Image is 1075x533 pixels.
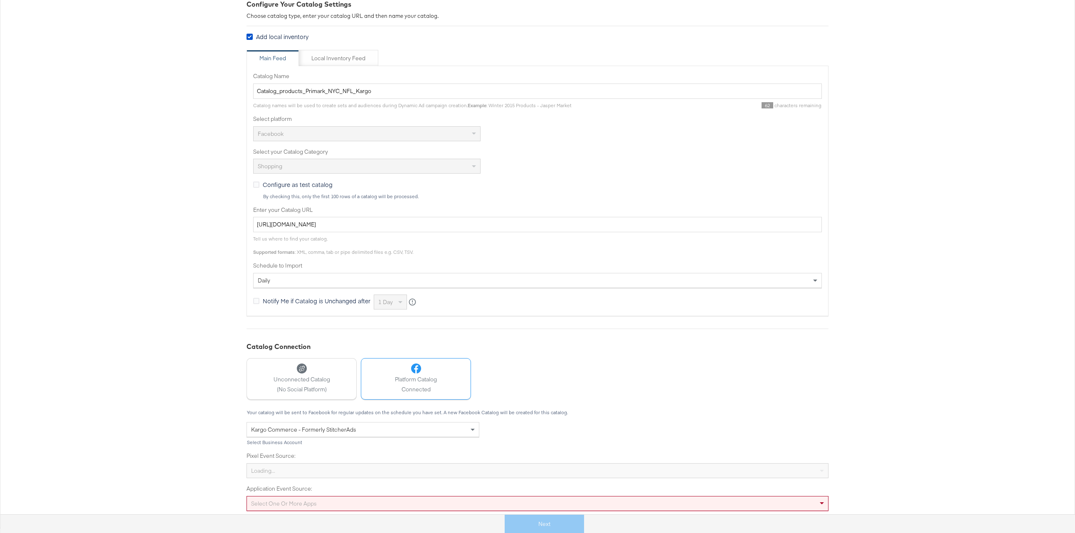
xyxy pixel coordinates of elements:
span: Shopping [258,162,282,170]
label: Select your Catalog Category [253,148,822,156]
button: Platform CatalogConnected [361,358,471,400]
span: Configure as test catalog [263,180,333,189]
label: Application Event Source: [247,485,828,493]
span: Tell us where to find your catalog. : XML, comma, tab or pipe delimited files e.g. CSV, TSV. [253,236,413,255]
span: Unconnected Catalog [274,376,330,383]
label: Select platform [253,115,822,123]
span: Facebook [258,130,284,138]
span: 62 [762,102,773,108]
label: Pixel Event Source: [247,452,828,460]
label: Enter your Catalog URL [253,206,822,214]
div: Your catalog will be sent to Facebook for regular updates on the schedule you have set. A new Fac... [247,410,828,415]
span: (No Social Platform) [274,386,330,393]
span: Kargo Commerce - Formerly StitcherAds [251,426,356,433]
span: Platform Catalog [395,376,437,383]
label: Schedule to Import [253,262,822,270]
div: Local Inventory Feed [311,54,365,62]
div: Select one or more apps [247,496,828,511]
span: 1 day [378,298,393,306]
span: Add local inventory [256,32,308,41]
input: Enter Catalog URL, e.g. http://www.example.com/products.xml [253,217,822,232]
span: Notify Me if Catalog is Unchanged after [263,297,370,305]
button: Unconnected Catalog(No Social Platform) [247,358,357,400]
input: Name your catalog e.g. My Dynamic Product Catalog [253,84,822,99]
div: Main Feed [259,54,286,62]
label: Catalog Name [253,72,822,80]
strong: Example [468,102,486,108]
div: Catalog Connection [247,342,828,351]
span: Catalog names will be used to create sets and audiences during Dynamic Ad campaign creation. : Wi... [253,102,572,108]
strong: Supported formats [253,249,295,255]
span: Connected [395,386,437,393]
div: Loading... [247,464,828,478]
div: Choose catalog type, enter your catalog URL and then name your catalog. [247,12,828,20]
div: characters remaining [572,102,822,109]
div: Select Business Account [247,440,479,445]
span: daily [258,277,270,284]
div: By checking this, only the first 100 rows of a catalog will be processed. [263,194,822,199]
